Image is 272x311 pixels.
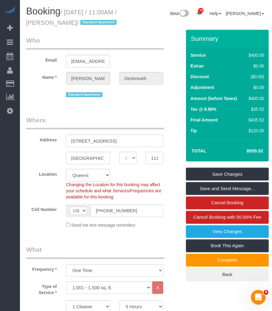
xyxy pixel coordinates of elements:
[247,128,264,134] div: $120.00
[26,36,164,50] legend: Who
[193,6,205,20] a: 10
[21,282,61,296] label: Type of Service *
[77,19,119,26] span: /
[146,152,163,164] input: Zip Code
[191,95,237,102] label: Amount (before Taxes)
[21,72,61,80] label: Name *
[66,92,103,97] span: Standard Apartment
[251,290,266,305] iframe: Intercom live chat
[21,169,61,177] label: Location
[186,211,269,224] a: Cancel Booking with 50.00% Fee
[21,55,61,63] label: Email
[186,182,269,195] a: Save and Send Message...
[247,74,264,80] div: ($0.00)
[192,148,207,153] strong: Total
[247,106,264,112] div: $35.52
[186,197,269,209] a: Cancel Booking
[186,168,269,181] a: Save Changes
[247,117,264,123] div: $435.52
[228,148,263,154] h4: $555.52
[191,63,204,69] label: Extras
[191,84,214,90] label: Adjustment
[186,268,269,281] a: Back
[247,63,264,69] div: $0.00
[66,55,110,67] input: Email
[179,10,189,18] img: New interface
[66,152,110,164] input: City
[26,6,60,17] span: Booking
[191,117,218,123] label: Final Amount
[191,106,216,112] label: Tax @ 8.88%
[194,215,262,220] span: Cancel Booking with 50.00% Fee
[26,116,164,129] legend: Where
[26,9,119,26] small: / [DATE] / 11:00AM / [PERSON_NAME]
[71,223,135,228] span: Send me text message reminders
[226,11,264,16] a: [PERSON_NAME]
[170,11,189,16] a: Beta
[66,182,161,199] span: Changing the Location for this booking may affect your schedule and what Services/Frequencies are...
[264,290,269,295] span: 4
[21,205,61,213] label: Cell Number
[21,135,61,143] label: Address
[26,245,164,259] legend: What
[80,20,117,25] span: Standard Apartment
[247,52,264,58] div: $400.00
[186,240,269,252] a: Book This Again
[186,225,269,238] a: View Changes
[198,8,204,13] span: 10
[66,72,110,85] input: First Name
[210,11,222,16] a: Help
[247,84,264,90] div: $0.00
[4,6,16,15] img: Automaid Logo
[186,254,269,267] a: Complete
[191,74,209,80] label: Discount
[119,72,164,85] input: Last Name
[191,35,266,42] h3: Summary
[91,205,163,217] input: Cell Number
[191,128,197,134] label: Tip
[21,264,61,273] label: Frequency *
[247,95,264,102] div: $400.00
[191,52,206,58] label: Service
